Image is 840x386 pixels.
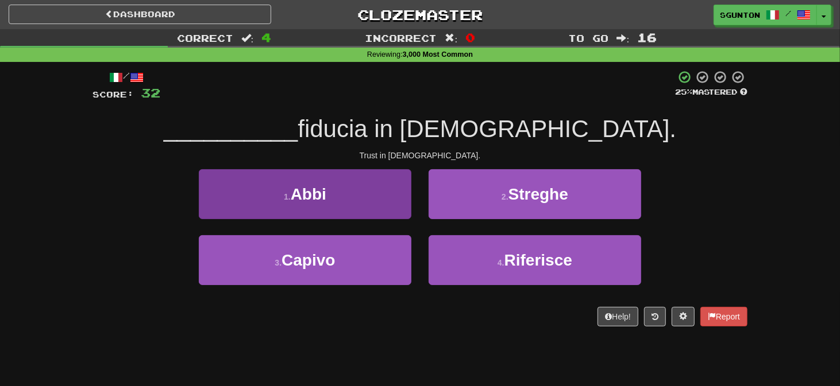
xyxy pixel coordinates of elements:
button: Help! [598,307,638,326]
small: 2 . [502,192,508,201]
span: To go [569,32,609,44]
strong: 3,000 Most Common [403,50,473,59]
span: / [785,9,791,17]
span: 25 % [675,87,692,96]
div: Mastered [675,87,747,98]
button: 1.Abbi [199,169,411,219]
span: fiducia in [DEMOGRAPHIC_DATA]. [298,115,676,142]
span: Score: [93,89,134,99]
span: __________ [164,115,298,142]
button: Round history (alt+y) [644,307,666,326]
a: sgunton / [714,5,817,25]
span: 32 [141,85,160,100]
span: 16 [637,30,657,44]
span: : [617,33,630,43]
span: Abbi [291,185,326,203]
span: Correct [177,32,233,44]
span: Capivo [282,251,335,269]
div: Trust in [DEMOGRAPHIC_DATA]. [93,150,747,161]
small: 4 . [498,258,504,267]
a: Dashboard [9,5,271,24]
span: Streghe [508,185,568,203]
span: Incorrect [365,32,437,44]
span: 4 [261,30,271,44]
a: Clozemaster [288,5,551,25]
span: Riferisce [504,251,572,269]
button: Report [700,307,747,326]
span: 0 [465,30,475,44]
span: sgunton [720,10,760,20]
small: 1 . [284,192,291,201]
span: : [445,33,458,43]
button: 3.Capivo [199,235,411,285]
div: / [93,70,160,84]
small: 3 . [275,258,282,267]
button: 2.Streghe [429,169,641,219]
button: 4.Riferisce [429,235,641,285]
span: : [241,33,254,43]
